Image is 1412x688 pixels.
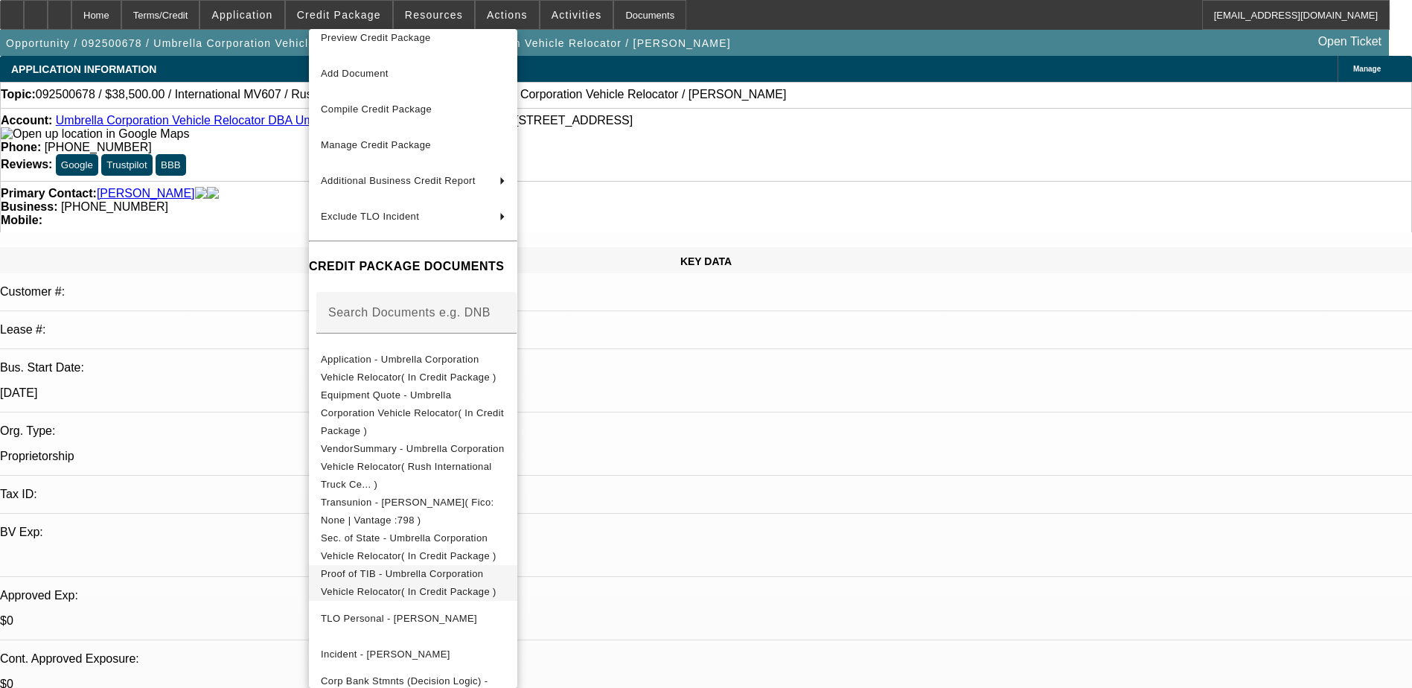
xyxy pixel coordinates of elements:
button: Equipment Quote - Umbrella Corporation Vehicle Relocator( In Credit Package ) [309,386,517,440]
span: TLO Personal - [PERSON_NAME] [321,613,477,624]
mat-label: Search Documents e.g. DNB [328,306,491,319]
button: Incident - Smith, Jeffrey [309,637,517,672]
button: Sec. of State - Umbrella Corporation Vehicle Relocator( In Credit Package ) [309,529,517,565]
button: TLO Personal - Smith, Jeffrey [309,601,517,637]
button: Transunion - Smith, Jeffrey( Fico: None | Vantage :798 ) [309,494,517,529]
span: Exclude TLO Incident [321,211,419,222]
h4: CREDIT PACKAGE DOCUMENTS [309,258,517,275]
span: Manage Credit Package [321,139,431,150]
span: Application - Umbrella Corporation Vehicle Relocator( In Credit Package ) [321,354,496,383]
button: Application - Umbrella Corporation Vehicle Relocator( In Credit Package ) [309,351,517,386]
span: Incident - [PERSON_NAME] [321,649,450,660]
span: Transunion - [PERSON_NAME]( Fico: None | Vantage :798 ) [321,497,494,526]
span: Proof of TIB - Umbrella Corporation Vehicle Relocator( In Credit Package ) [321,568,496,597]
span: Compile Credit Package [321,103,432,115]
button: Proof of TIB - Umbrella Corporation Vehicle Relocator( In Credit Package ) [309,565,517,601]
span: Preview Credit Package [321,32,431,43]
button: VendorSummary - Umbrella Corporation Vehicle Relocator( Rush International Truck Ce... ) [309,440,517,494]
span: Additional Business Credit Report [321,175,476,186]
span: Sec. of State - Umbrella Corporation Vehicle Relocator( In Credit Package ) [321,532,496,561]
span: VendorSummary - Umbrella Corporation Vehicle Relocator( Rush International Truck Ce... ) [321,443,505,490]
span: Add Document [321,68,389,79]
span: Equipment Quote - Umbrella Corporation Vehicle Relocator( In Credit Package ) [321,389,504,436]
